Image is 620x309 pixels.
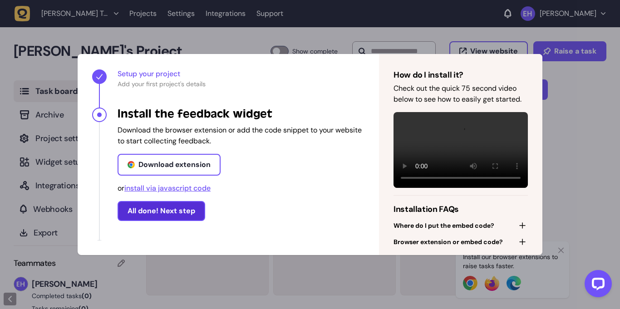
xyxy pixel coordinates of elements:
[118,239,208,250] span: Raise your first task
[118,154,221,176] a: Download extension
[394,235,528,248] button: Browser extension or embed code?
[394,237,503,246] span: Browser extension or embed code?
[394,221,494,230] span: Where do I put the embed code?
[78,54,379,255] nav: Progress
[118,107,364,121] h4: Install the feedback widget
[394,83,528,105] p: Check out the quick 75 second video below to see how to easily get started.
[394,254,505,263] span: Can I use the extension and embed?
[394,203,528,216] h4: Installation FAQs
[394,69,528,81] h4: How do I install it?
[394,219,528,232] button: Where do I put the embed code?
[394,112,528,188] video: Your browser does not support the video tag.
[577,266,615,304] iframe: LiveChat chat widget
[118,183,364,194] div: or
[118,79,364,88] span: Add your first project's details
[118,201,205,221] button: All done! Next step
[138,161,211,168] div: Download extension
[128,161,135,168] img: Chrome Extension
[118,125,364,147] p: Download the browser extension or add the code snippet to your website to start collecting feedback.
[394,252,528,265] button: Can I use the extension and embed?
[124,183,211,193] span: install via javascript code
[118,69,364,79] span: Setup your project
